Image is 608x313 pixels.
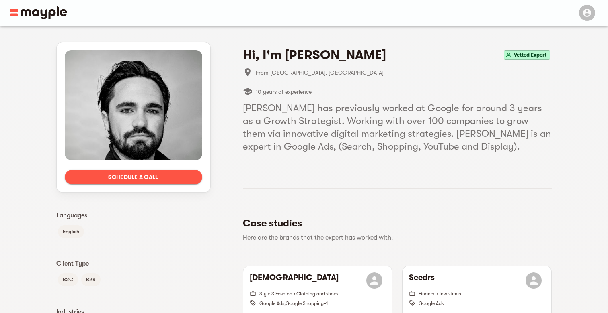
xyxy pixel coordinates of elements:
span: B2B [81,275,101,285]
span: Style & Fashion • Clothing and shoes [259,291,338,297]
h4: Hi, I'm [PERSON_NAME] [243,47,386,63]
button: Schedule a call [65,170,202,184]
h5: Case studies [243,217,545,230]
span: Google Ads [419,301,444,306]
span: Finance • Investment [419,291,463,297]
h5: [PERSON_NAME] has previously worked at Google for around 3 years as a Growth Strategist. Working ... [243,102,552,153]
span: B2C [58,275,78,285]
span: From [GEOGRAPHIC_DATA], [GEOGRAPHIC_DATA] [256,68,552,77]
img: Main logo [10,6,67,19]
span: Google Shopping [286,301,324,306]
h6: [DEMOGRAPHIC_DATA] [250,272,339,289]
span: Vetted Expert [511,50,550,60]
span: 10 years of experience [256,87,312,97]
span: Google Ads , [259,301,286,306]
p: Languages [56,211,211,220]
span: English [58,227,84,236]
span: Menu [574,9,598,15]
span: + 1 [324,301,328,306]
span: Schedule a call [71,172,196,182]
h6: Seedrs [409,272,435,289]
p: Here are the brands that the expert has worked with. [243,233,545,242]
p: Client Type [56,259,211,268]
